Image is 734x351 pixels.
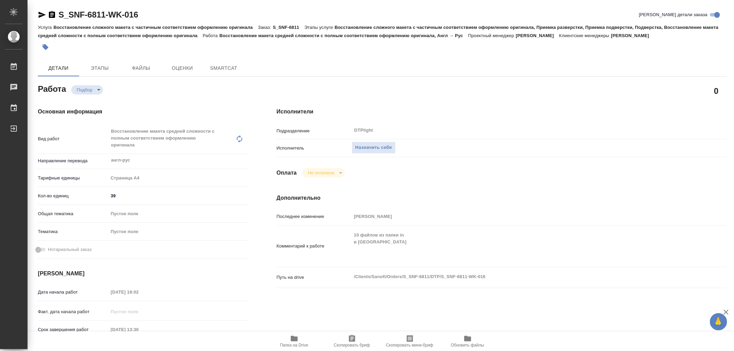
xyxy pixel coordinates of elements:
[381,332,439,351] button: Скопировать мини-бриф
[713,315,724,329] span: 🙏
[125,64,158,73] span: Файлы
[277,169,297,177] h4: Оплата
[38,25,53,30] p: Услуга
[258,25,273,30] p: Заказ:
[71,85,103,95] div: Подбор
[38,135,108,142] p: Вид работ
[386,343,433,348] span: Скопировать мини-бриф
[38,25,719,38] p: Восстановление сложного макета с частичным соответствием оформлению оригинала, Приемка разверстки...
[38,175,108,182] p: Тарифные единицы
[265,332,323,351] button: Папка на Drive
[38,82,66,95] h2: Работа
[75,87,95,93] button: Подбор
[38,270,249,278] h4: [PERSON_NAME]
[42,64,75,73] span: Детали
[38,193,108,199] p: Кол-во единиц
[108,307,169,317] input: Пустое поле
[108,325,169,334] input: Пустое поле
[108,287,169,297] input: Пустое поле
[352,142,396,154] button: Назначить себя
[111,228,241,235] div: Пустое поле
[203,33,220,38] p: Работа
[58,10,138,19] a: S_SNF-6811-WK-016
[277,213,352,220] p: Последнее изменение
[220,33,468,38] p: Восстановление макета средней сложности с полным соответствием оформлению оригинала, Англ → Рус
[559,33,611,38] p: Клиентские менеджеры
[108,226,249,238] div: Пустое поле
[38,40,53,55] button: Добавить тэг
[352,271,689,283] textarea: /Clients/Sanofi/Orders/S_SNF-6811/DTP/S_SNF-6811-WK-016
[611,33,655,38] p: [PERSON_NAME]
[38,228,108,235] p: Тематика
[277,243,352,250] p: Комментарий к работе
[38,210,108,217] p: Общая тематика
[277,128,352,134] p: Подразделение
[38,108,249,116] h4: Основная информация
[468,33,516,38] p: Проектный менеджер
[108,208,249,220] div: Пустое поле
[277,274,352,281] p: Путь на drive
[439,332,497,351] button: Обновить файлы
[38,326,108,333] p: Срок завершения работ
[277,108,726,116] h4: Исполнители
[639,11,708,18] span: [PERSON_NAME] детали заказа
[38,157,108,164] p: Направление перевода
[38,11,46,19] button: Скопировать ссылку для ЯМессенджера
[334,343,370,348] span: Скопировать бриф
[277,145,352,152] p: Исполнитель
[714,85,719,97] h2: 0
[352,211,689,221] input: Пустое поле
[306,170,336,176] button: Не оплачена
[280,343,308,348] span: Папка на Drive
[355,144,392,152] span: Назначить себя
[451,343,484,348] span: Обновить файлы
[48,246,92,253] span: Нотариальный заказ
[53,25,258,30] p: Восстановление сложного макета с частичным соответствием оформлению оригинала
[302,168,344,177] div: Подбор
[108,172,249,184] div: Страница А4
[48,11,56,19] button: Скопировать ссылку
[305,25,335,30] p: Этапы услуги
[516,33,559,38] p: [PERSON_NAME]
[207,64,240,73] span: SmartCat
[83,64,116,73] span: Этапы
[710,313,727,330] button: 🙏
[277,194,726,202] h4: Дополнительно
[166,64,199,73] span: Оценки
[352,229,689,262] textarea: 10 файлов из папки in в [GEOGRAPHIC_DATA]
[273,25,305,30] p: S_SNF-6811
[38,308,108,315] p: Факт. дата начала работ
[38,289,108,296] p: Дата начала работ
[111,210,241,217] div: Пустое поле
[323,332,381,351] button: Скопировать бриф
[108,191,249,201] input: ✎ Введи что-нибудь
